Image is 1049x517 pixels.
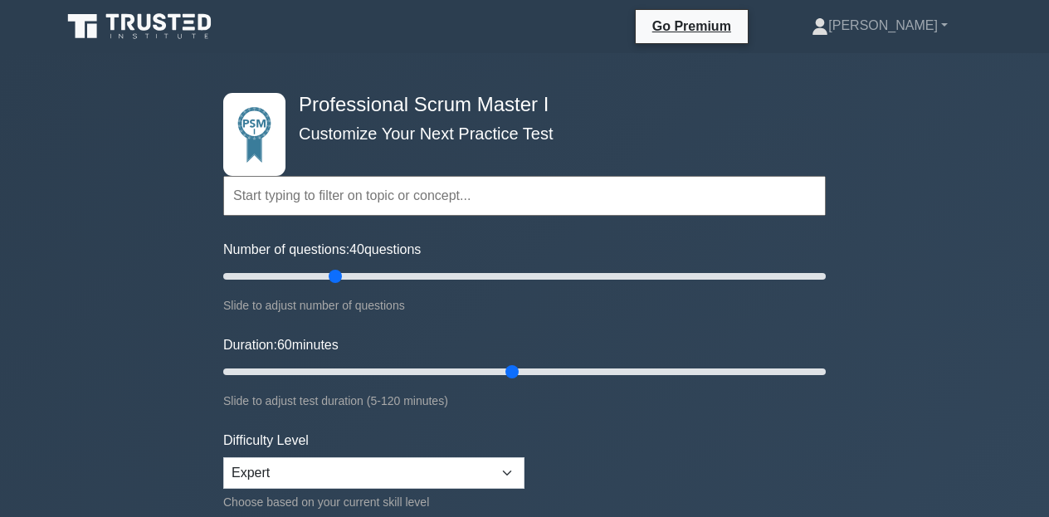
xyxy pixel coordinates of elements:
[223,295,826,315] div: Slide to adjust number of questions
[223,492,524,512] div: Choose based on your current skill level
[223,335,339,355] label: Duration: minutes
[223,391,826,411] div: Slide to adjust test duration (5-120 minutes)
[642,16,741,37] a: Go Premium
[349,242,364,256] span: 40
[772,9,988,42] a: [PERSON_NAME]
[223,431,309,451] label: Difficulty Level
[292,93,744,117] h4: Professional Scrum Master I
[223,176,826,216] input: Start typing to filter on topic or concept...
[277,338,292,352] span: 60
[223,240,421,260] label: Number of questions: questions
